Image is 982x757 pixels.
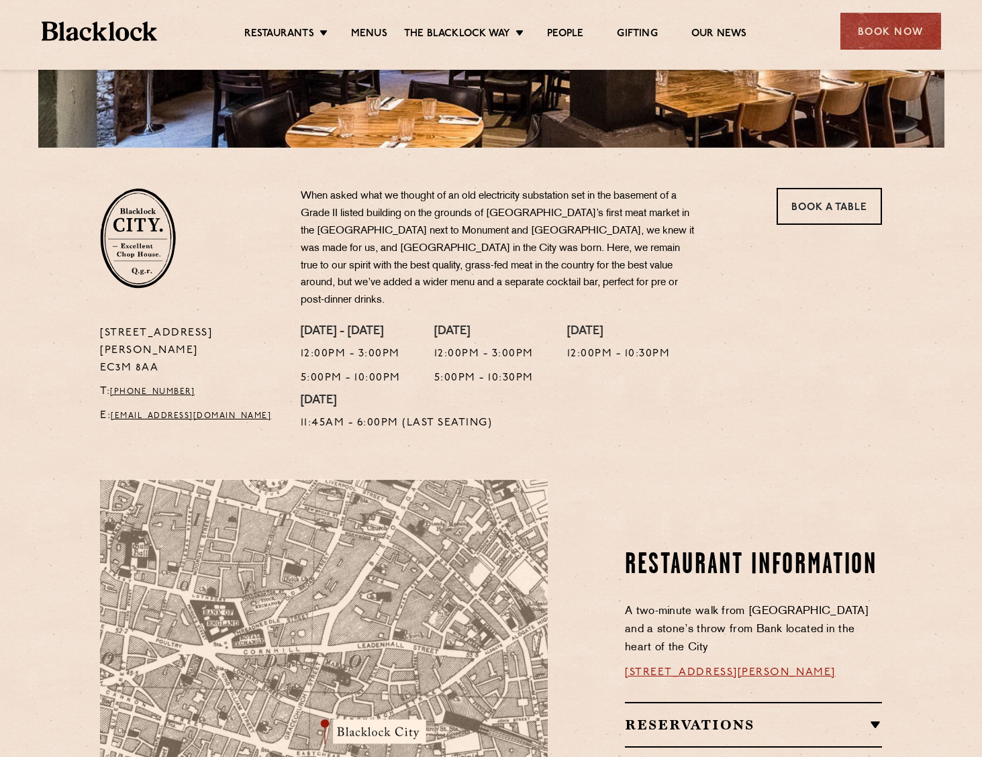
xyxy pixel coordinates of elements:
[777,188,882,225] a: Book a Table
[617,28,657,42] a: Gifting
[625,549,882,583] h2: Restaurant Information
[547,28,583,42] a: People
[434,325,534,340] h4: [DATE]
[840,13,941,50] div: Book Now
[100,325,281,377] p: [STREET_ADDRESS][PERSON_NAME] EC3M 8AA
[42,21,158,41] img: BL_Textured_Logo-footer-cropped.svg
[625,603,882,657] p: A two-minute walk from [GEOGRAPHIC_DATA] and a stone’s throw from Bank located in the heart of th...
[100,188,176,289] img: City-stamp-default.svg
[301,346,401,363] p: 12:00pm - 3:00pm
[434,346,534,363] p: 12:00pm - 3:00pm
[110,388,195,396] a: [PHONE_NUMBER]
[244,28,314,42] a: Restaurants
[301,325,401,340] h4: [DATE] - [DATE]
[434,370,534,387] p: 5:00pm - 10:30pm
[567,346,671,363] p: 12:00pm - 10:30pm
[301,188,697,309] p: When asked what we thought of an old electricity substation set in the basement of a Grade II lis...
[404,28,510,42] a: The Blacklock Way
[351,28,387,42] a: Menus
[100,407,281,425] p: E:
[625,667,836,678] a: [STREET_ADDRESS][PERSON_NAME]
[567,325,671,340] h4: [DATE]
[111,412,271,420] a: [EMAIL_ADDRESS][DOMAIN_NAME]
[301,394,493,409] h4: [DATE]
[100,383,281,401] p: T:
[301,415,493,432] p: 11:45am - 6:00pm (Last Seating)
[625,717,882,733] h2: Reservations
[301,370,401,387] p: 5:00pm - 10:00pm
[691,28,747,42] a: Our News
